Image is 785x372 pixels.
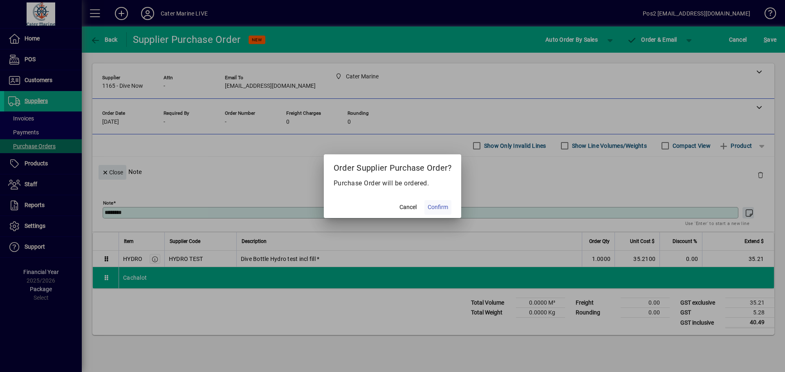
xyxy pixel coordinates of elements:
[324,154,462,178] h2: Order Supplier Purchase Order?
[395,200,421,215] button: Cancel
[428,203,448,212] span: Confirm
[424,200,451,215] button: Confirm
[334,178,452,188] p: Purchase Order will be ordered.
[399,203,417,212] span: Cancel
